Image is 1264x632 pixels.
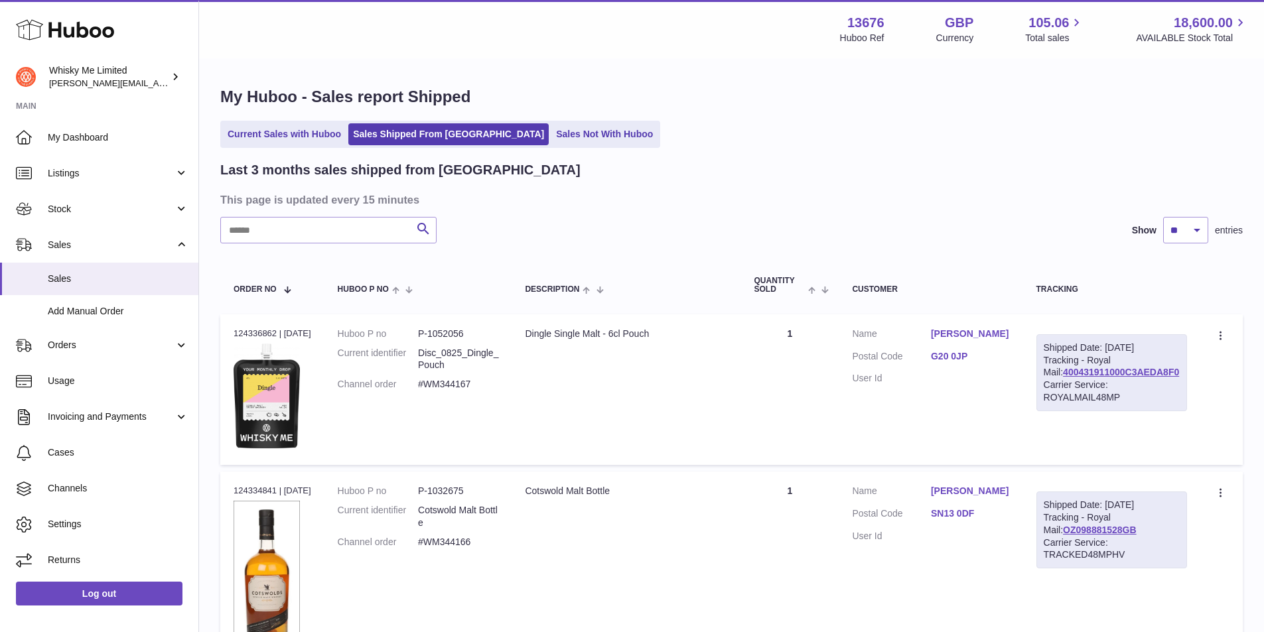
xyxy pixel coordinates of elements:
[551,123,658,145] a: Sales Not With Huboo
[525,328,727,340] div: Dingle Single Malt - 6cl Pouch
[1174,14,1233,32] span: 18,600.00
[931,507,1010,520] a: SN13 0DF
[338,378,418,391] dt: Channel order
[338,504,418,529] dt: Current identifier
[1028,14,1069,32] span: 105.06
[338,285,389,294] span: Huboo P no
[220,161,581,179] h2: Last 3 months sales shipped from [GEOGRAPHIC_DATA]
[1136,14,1248,44] a: 18,600.00 AVAILABLE Stock Total
[48,375,188,387] span: Usage
[852,530,931,542] dt: User Id
[1044,342,1180,354] div: Shipped Date: [DATE]
[418,347,498,372] dd: Disc_0825_Dingle_Pouch
[1136,32,1248,44] span: AVAILABLE Stock Total
[1036,491,1187,568] div: Tracking - Royal Mail:
[852,350,931,366] dt: Postal Code
[1036,334,1187,411] div: Tracking - Royal Mail:
[48,203,175,216] span: Stock
[418,485,498,497] dd: P-1032675
[418,328,498,340] dd: P-1052056
[1063,525,1137,535] a: OZ098881528GB
[220,86,1243,107] h1: My Huboo - Sales report Shipped
[847,14,884,32] strong: 13676
[931,350,1010,363] a: G20 0JP
[48,446,188,459] span: Cases
[338,536,418,548] dt: Channel order
[48,518,188,531] span: Settings
[234,285,277,294] span: Order No
[48,339,175,351] span: Orders
[1132,224,1157,237] label: Show
[525,485,727,497] div: Cotswold Malt Bottle
[1025,32,1084,44] span: Total sales
[234,485,311,497] div: 124334841 | [DATE]
[852,328,931,344] dt: Name
[49,78,266,88] span: [PERSON_NAME][EMAIL_ADDRESS][DOMAIN_NAME]
[338,347,418,372] dt: Current identifier
[1044,379,1180,404] div: Carrier Service: ROYALMAIL48MP
[852,285,1009,294] div: Customer
[234,328,311,340] div: 124336862 | [DATE]
[1044,537,1180,562] div: Carrier Service: TRACKED48MPHV
[48,482,188,495] span: Channels
[418,378,498,391] dd: #WM344167
[1044,499,1180,511] div: Shipped Date: [DATE]
[48,167,175,180] span: Listings
[1215,224,1243,237] span: entries
[338,485,418,497] dt: Huboo P no
[49,64,169,90] div: Whisky Me Limited
[418,504,498,529] dd: Cotswold Malt Bottle
[931,485,1010,497] a: [PERSON_NAME]
[16,582,182,605] a: Log out
[48,131,188,144] span: My Dashboard
[338,328,418,340] dt: Huboo P no
[1025,14,1084,44] a: 105.06 Total sales
[840,32,884,44] div: Huboo Ref
[48,239,175,251] span: Sales
[852,485,931,501] dt: Name
[48,554,188,566] span: Returns
[852,372,931,385] dt: User Id
[936,32,974,44] div: Currency
[220,192,1239,207] h3: This page is updated every 15 minutes
[234,344,300,448] img: 1752740674.jpg
[48,273,188,285] span: Sales
[931,328,1010,340] a: [PERSON_NAME]
[223,123,346,145] a: Current Sales with Huboo
[741,314,839,465] td: 1
[16,67,36,87] img: frances@whiskyshop.com
[852,507,931,523] dt: Postal Code
[48,305,188,318] span: Add Manual Order
[348,123,549,145] a: Sales Shipped From [GEOGRAPHIC_DATA]
[418,536,498,548] dd: #WM344166
[945,14,973,32] strong: GBP
[1036,285,1187,294] div: Tracking
[754,277,806,294] span: Quantity Sold
[1063,367,1179,377] a: 400431911000C3AEDA8F0
[48,411,175,423] span: Invoicing and Payments
[525,285,579,294] span: Description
